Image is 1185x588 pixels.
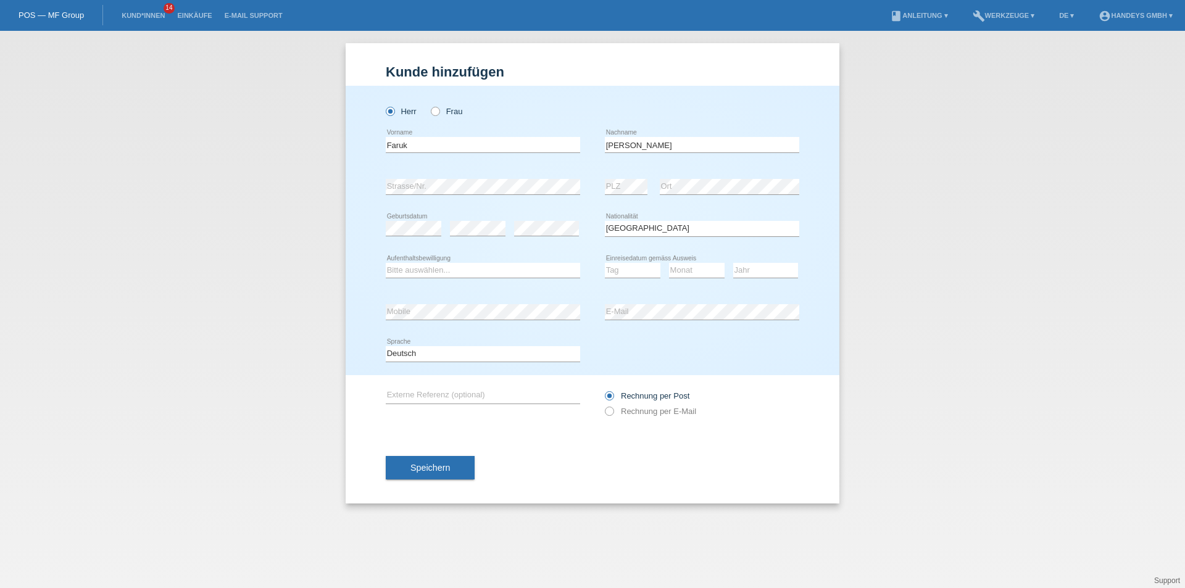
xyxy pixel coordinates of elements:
span: 14 [164,3,175,14]
a: Kund*innen [115,12,171,19]
label: Herr [386,107,417,116]
i: book [890,10,902,22]
h1: Kunde hinzufügen [386,64,799,80]
input: Rechnung per Post [605,391,613,407]
a: Support [1154,576,1180,585]
span: Speichern [410,463,450,473]
a: buildWerkzeuge ▾ [967,12,1041,19]
label: Rechnung per E-Mail [605,407,696,416]
a: bookAnleitung ▾ [884,12,954,19]
a: DE ▾ [1053,12,1080,19]
i: build [973,10,985,22]
a: account_circleHandeys GmbH ▾ [1092,12,1179,19]
i: account_circle [1099,10,1111,22]
a: Einkäufe [171,12,218,19]
input: Frau [431,107,439,115]
input: Herr [386,107,394,115]
a: POS — MF Group [19,10,84,20]
button: Speichern [386,456,475,479]
label: Frau [431,107,462,116]
label: Rechnung per Post [605,391,689,400]
input: Rechnung per E-Mail [605,407,613,422]
a: E-Mail Support [218,12,289,19]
